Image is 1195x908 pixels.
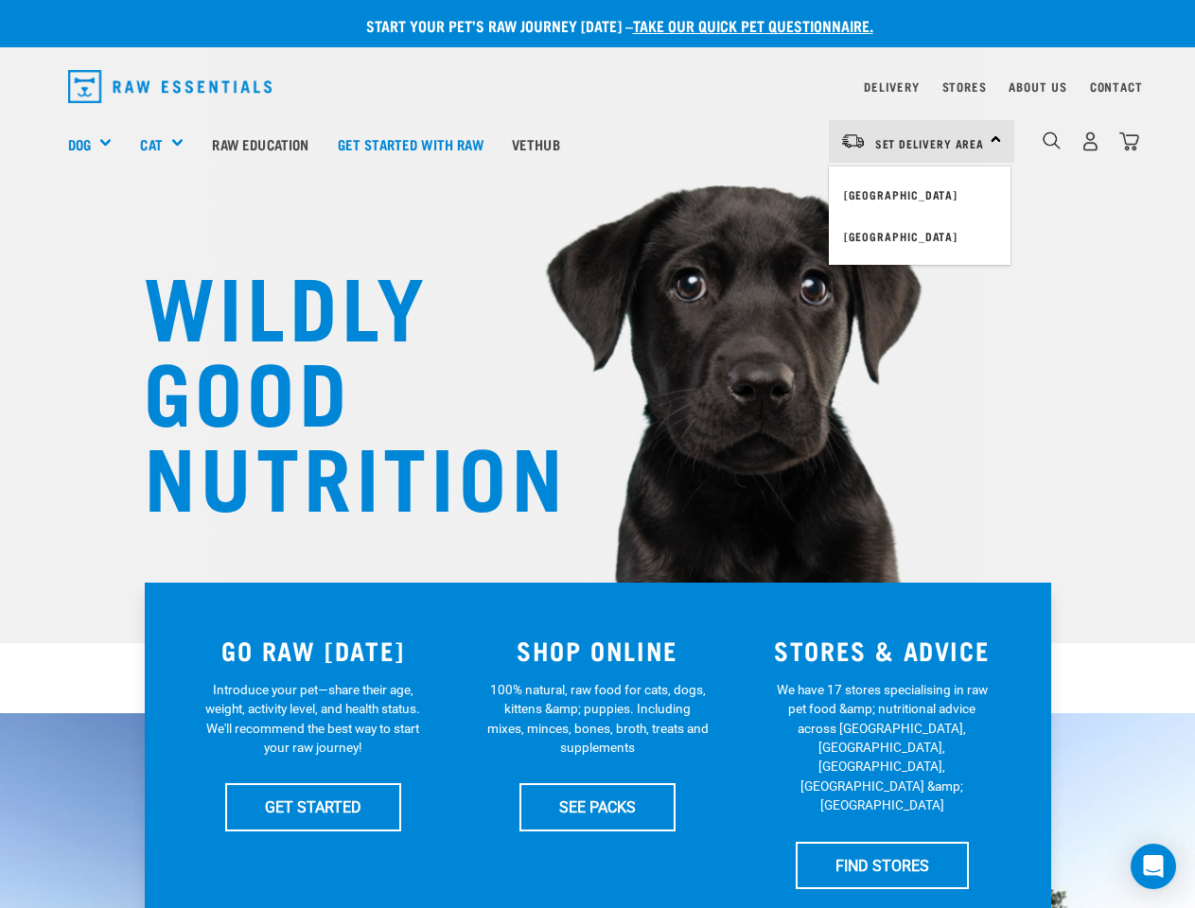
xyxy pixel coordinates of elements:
p: We have 17 stores specialising in raw pet food &amp; nutritional advice across [GEOGRAPHIC_DATA],... [771,680,993,815]
a: Cat [140,133,162,155]
a: take our quick pet questionnaire. [633,21,873,29]
img: home-icon@2x.png [1119,131,1139,151]
a: Contact [1090,83,1143,90]
a: SEE PACKS [519,783,676,830]
p: Introduce your pet—share their age, weight, activity level, and health status. We'll recommend th... [202,680,424,758]
h1: WILDLY GOOD NUTRITION [144,260,522,515]
a: Delivery [864,83,919,90]
h3: GO RAW [DATE] [183,636,445,665]
a: FIND STORES [796,842,969,889]
a: [GEOGRAPHIC_DATA] [829,216,1010,257]
img: Raw Essentials Logo [68,70,272,103]
a: Dog [68,133,91,155]
a: Stores [942,83,987,90]
a: About Us [1009,83,1066,90]
nav: dropdown navigation [53,62,1143,111]
a: GET STARTED [225,783,401,830]
h3: SHOP ONLINE [466,636,729,665]
img: user.png [1081,131,1100,151]
h3: STORES & ADVICE [751,636,1013,665]
img: van-moving.png [840,132,866,149]
p: 100% natural, raw food for cats, dogs, kittens &amp; puppies. Including mixes, minces, bones, bro... [486,680,709,758]
a: Vethub [498,106,574,182]
a: Raw Education [198,106,323,182]
a: [GEOGRAPHIC_DATA] [829,174,1010,216]
img: home-icon-1@2x.png [1043,131,1061,149]
span: Set Delivery Area [875,140,985,147]
a: Get started with Raw [324,106,498,182]
div: Open Intercom Messenger [1131,844,1176,889]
